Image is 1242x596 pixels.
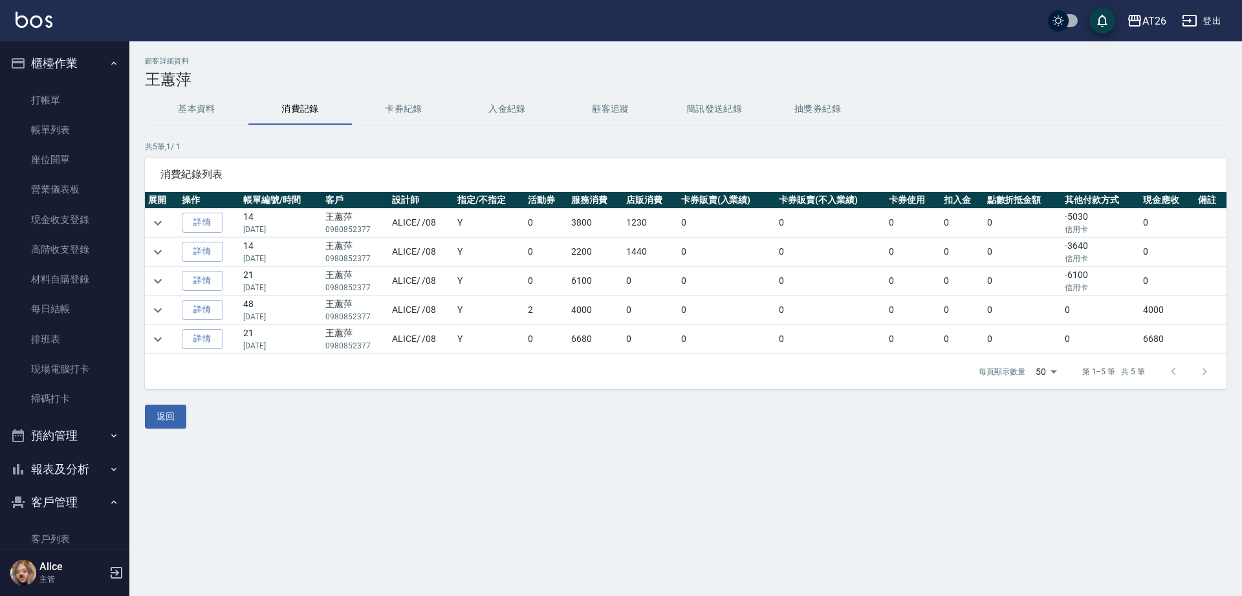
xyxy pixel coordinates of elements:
th: 店販消費 [623,192,678,209]
h5: Alice [39,560,105,573]
td: 0 [776,325,886,354]
th: 扣入金 [941,192,984,209]
th: 帳單編號/時間 [240,192,322,209]
a: 帳單列表 [5,115,124,145]
td: 0 [678,209,776,237]
a: 詳情 [182,242,223,262]
p: [DATE] [243,340,319,352]
td: 0 [1140,267,1195,295]
p: 每頁顯示數量 [979,366,1025,378]
td: 王蕙萍 [322,267,389,295]
td: 0 [941,209,984,237]
p: [DATE] [243,311,319,323]
td: 0 [941,296,984,325]
td: 0 [984,296,1062,325]
p: 共 5 筆, 1 / 1 [145,141,1226,153]
td: 6680 [1140,325,1195,354]
p: 信用卡 [1065,282,1137,293]
td: 0 [1140,238,1195,266]
a: 現金收支登錄 [5,205,124,235]
td: 0 [623,296,678,325]
p: 0980852377 [325,224,386,235]
button: 基本資料 [145,94,248,125]
td: 0 [984,267,1062,295]
th: 備註 [1195,192,1226,209]
td: 0 [776,296,886,325]
td: 6680 [568,325,623,354]
a: 每日結帳 [5,294,124,324]
button: expand row [148,271,168,291]
td: ALICE / /08 [389,296,454,325]
td: 21 [240,325,322,354]
td: 0 [941,267,984,295]
td: 0 [623,267,678,295]
td: 0 [1062,296,1140,325]
img: Logo [16,12,52,28]
button: 抽獎券紀錄 [766,94,869,125]
td: 0 [678,238,776,266]
a: 打帳單 [5,85,124,115]
th: 現金應收 [1140,192,1195,209]
td: 0 [941,238,984,266]
button: 消費記錄 [248,94,352,125]
td: 0 [678,296,776,325]
td: 14 [240,209,322,237]
div: AT26 [1142,13,1166,29]
span: 消費紀錄列表 [160,168,1211,181]
td: 0 [886,325,941,354]
th: 卡券使用 [886,192,941,209]
a: 營業儀表板 [5,175,124,204]
td: 0 [886,238,941,266]
th: 指定/不指定 [454,192,525,209]
td: 0 [678,267,776,295]
div: 50 [1030,354,1062,389]
td: Y [454,325,525,354]
td: 48 [240,296,322,325]
td: 0 [678,325,776,354]
td: 0 [525,238,568,266]
th: 展開 [145,192,179,209]
td: ALICE / /08 [389,209,454,237]
td: 2200 [568,238,623,266]
p: [DATE] [243,224,319,235]
td: Y [454,209,525,237]
td: 0 [776,209,886,237]
button: AT26 [1122,8,1171,34]
td: Y [454,267,525,295]
p: 主管 [39,573,105,585]
td: ALICE / /08 [389,267,454,295]
td: 0 [776,267,886,295]
td: 王蕙萍 [322,209,389,237]
td: 6100 [568,267,623,295]
td: 0 [1140,209,1195,237]
p: 第 1–5 筆 共 5 筆 [1082,366,1145,378]
td: 0 [984,238,1062,266]
td: 0 [886,267,941,295]
p: 0980852377 [325,253,386,264]
a: 排班表 [5,325,124,354]
img: Person [10,560,36,586]
a: 高階收支登錄 [5,235,124,264]
button: 顧客追蹤 [559,94,662,125]
button: 客戶管理 [5,485,124,519]
th: 卡券販賣(不入業績) [776,192,886,209]
td: 0 [623,325,678,354]
th: 活動券 [525,192,568,209]
td: 王蕙萍 [322,325,389,354]
p: [DATE] [243,282,319,293]
th: 設計師 [389,192,454,209]
td: 0 [886,209,941,237]
a: 材料自購登錄 [5,264,124,294]
th: 其他付款方式 [1062,192,1140,209]
td: 3800 [568,209,623,237]
td: 1440 [623,238,678,266]
button: 櫃檯作業 [5,47,124,80]
a: 掃碼打卡 [5,384,124,414]
a: 座位開單 [5,145,124,175]
a: 客戶列表 [5,524,124,554]
button: 登出 [1177,9,1226,33]
th: 卡券販賣(入業績) [678,192,776,209]
button: 入金紀錄 [455,94,559,125]
p: 0980852377 [325,282,386,293]
td: ALICE / /08 [389,325,454,354]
